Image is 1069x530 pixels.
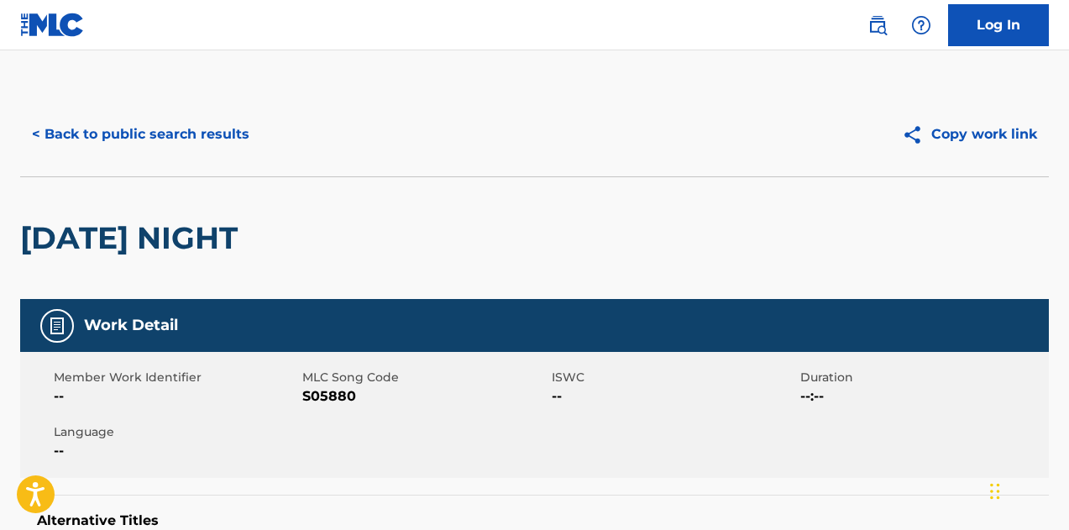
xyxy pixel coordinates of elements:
[867,15,888,35] img: search
[911,15,931,35] img: help
[800,369,1045,386] span: Duration
[54,369,298,386] span: Member Work Identifier
[20,219,246,257] h2: [DATE] NIGHT
[552,386,796,407] span: --
[302,369,547,386] span: MLC Song Code
[302,386,547,407] span: S05880
[54,423,298,441] span: Language
[990,466,1000,517] div: Drag
[54,386,298,407] span: --
[985,449,1069,530] iframe: Chat Widget
[861,8,894,42] a: Public Search
[904,8,938,42] div: Help
[800,386,1045,407] span: --:--
[20,13,85,37] img: MLC Logo
[552,369,796,386] span: ISWC
[37,512,1032,529] h5: Alternative Titles
[948,4,1049,46] a: Log In
[20,113,261,155] button: < Back to public search results
[902,124,931,145] img: Copy work link
[84,316,178,335] h5: Work Detail
[54,441,298,461] span: --
[890,113,1049,155] button: Copy work link
[47,316,67,336] img: Work Detail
